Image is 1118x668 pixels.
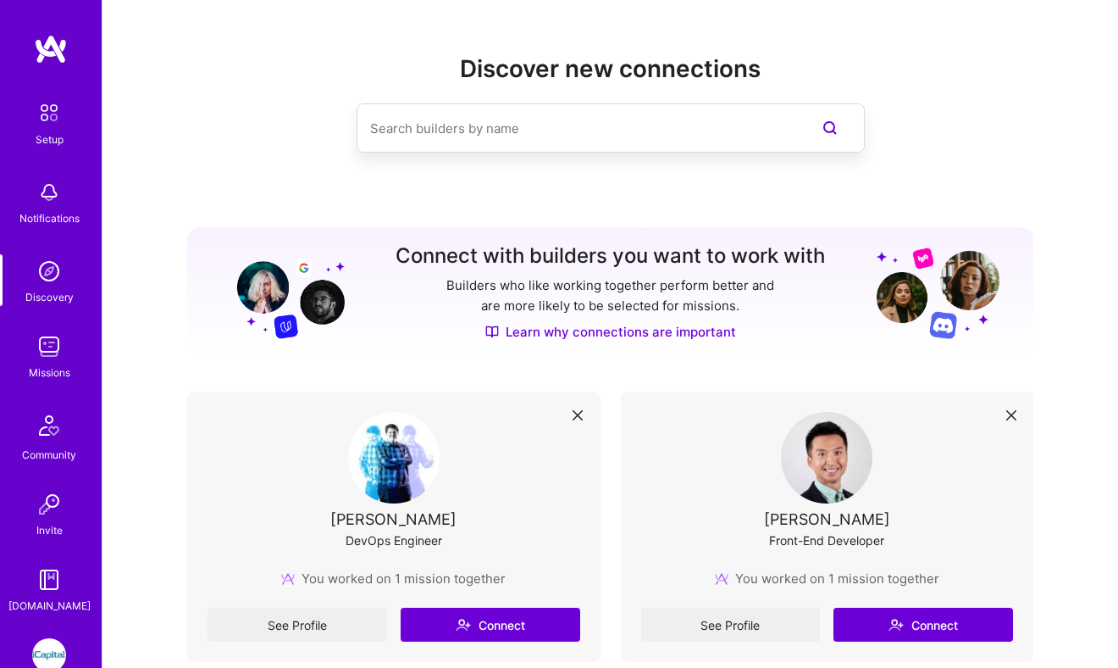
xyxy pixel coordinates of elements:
img: teamwork [32,330,66,364]
div: [PERSON_NAME] [764,510,890,528]
img: discovery [32,254,66,288]
img: Grow your network [222,246,345,339]
i: icon Connect [456,617,471,632]
div: Missions [29,364,70,381]
img: mission icon [281,572,295,586]
img: Community [29,405,69,446]
div: [DOMAIN_NAME] [8,597,91,615]
img: Discover [485,325,499,339]
a: See Profile [641,608,821,642]
div: Invite [36,521,63,539]
div: Setup [36,131,64,148]
div: Discovery [25,288,74,306]
div: You worked on 1 mission together [715,570,939,587]
button: Connect [401,608,580,642]
h3: Connect with builders you want to work with [396,244,825,269]
i: icon Connect [888,617,904,632]
p: Builders who like working together perform better and are more likely to be selected for missions. [443,276,778,316]
img: Invite [32,487,66,521]
h2: Discover new connections [187,55,1033,83]
img: User Avatar [348,412,440,504]
input: Search builders by name [370,107,783,150]
a: See Profile [208,608,387,642]
img: User Avatar [781,412,872,504]
div: You worked on 1 mission together [281,570,506,587]
div: Front-End Developer [769,532,884,549]
button: Connect [833,608,1013,642]
div: Notifications [19,209,80,227]
div: [PERSON_NAME] [330,510,457,528]
img: guide book [32,563,66,597]
div: DevOps Engineer [346,532,442,549]
i: icon Close [1006,410,1016,420]
img: setup [31,95,67,131]
i: icon SearchPurple [820,118,840,138]
img: mission icon [715,572,728,586]
div: Community [22,446,76,464]
i: icon Close [573,410,583,420]
img: Grow your network [877,247,999,339]
img: bell [32,175,66,209]
img: logo [34,34,68,64]
a: Learn why connections are important [485,323,736,341]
